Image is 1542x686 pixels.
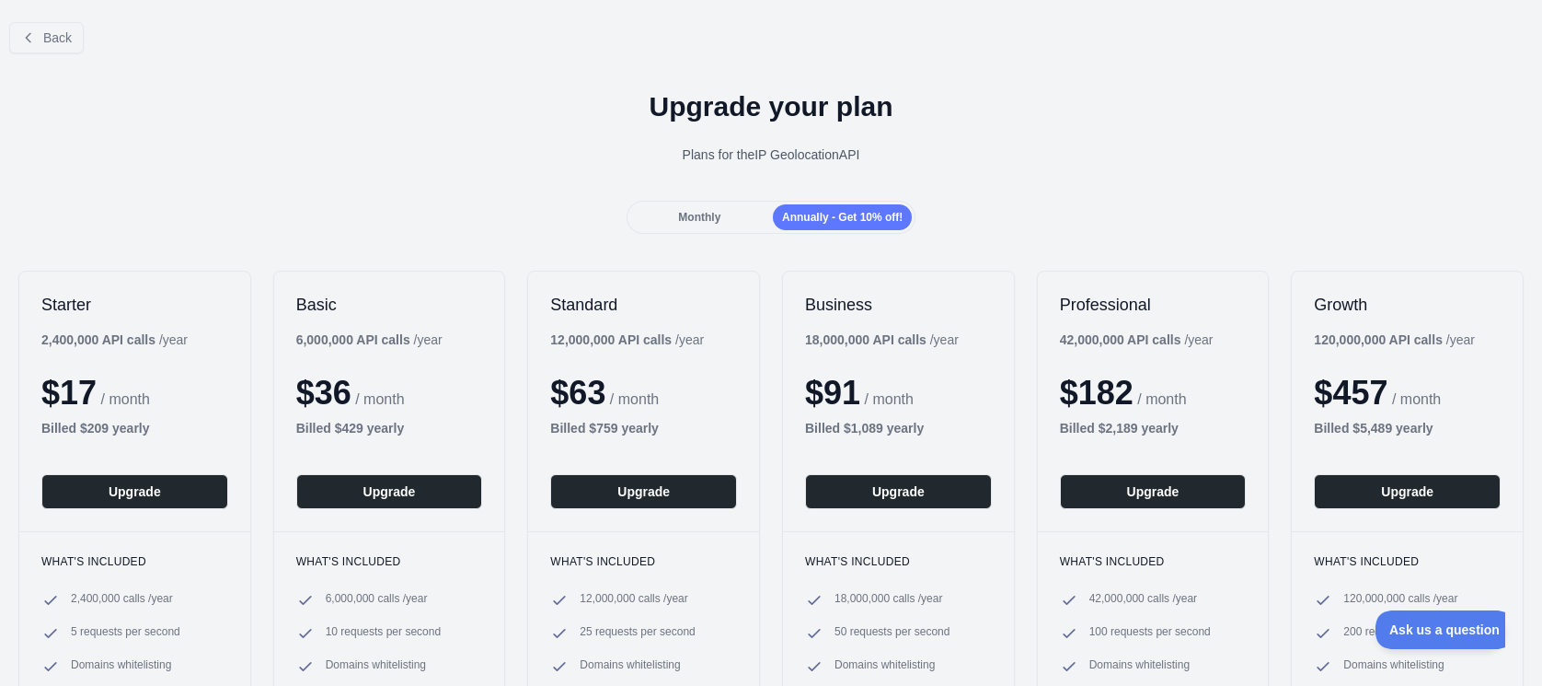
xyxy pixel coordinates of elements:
[550,332,672,347] b: 12,000,000 API calls
[1060,331,1214,349] div: / year
[1060,294,1247,316] h2: Professional
[805,374,860,412] span: $ 91
[1060,332,1181,347] b: 42,000,000 API calls
[550,374,605,412] span: $ 63
[805,331,959,349] div: / year
[550,331,704,349] div: / year
[805,332,926,347] b: 18,000,000 API calls
[550,294,737,316] h2: Standard
[1060,374,1133,412] span: $ 182
[805,294,992,316] h2: Business
[1375,610,1505,649] iframe: Toggle Customer Support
